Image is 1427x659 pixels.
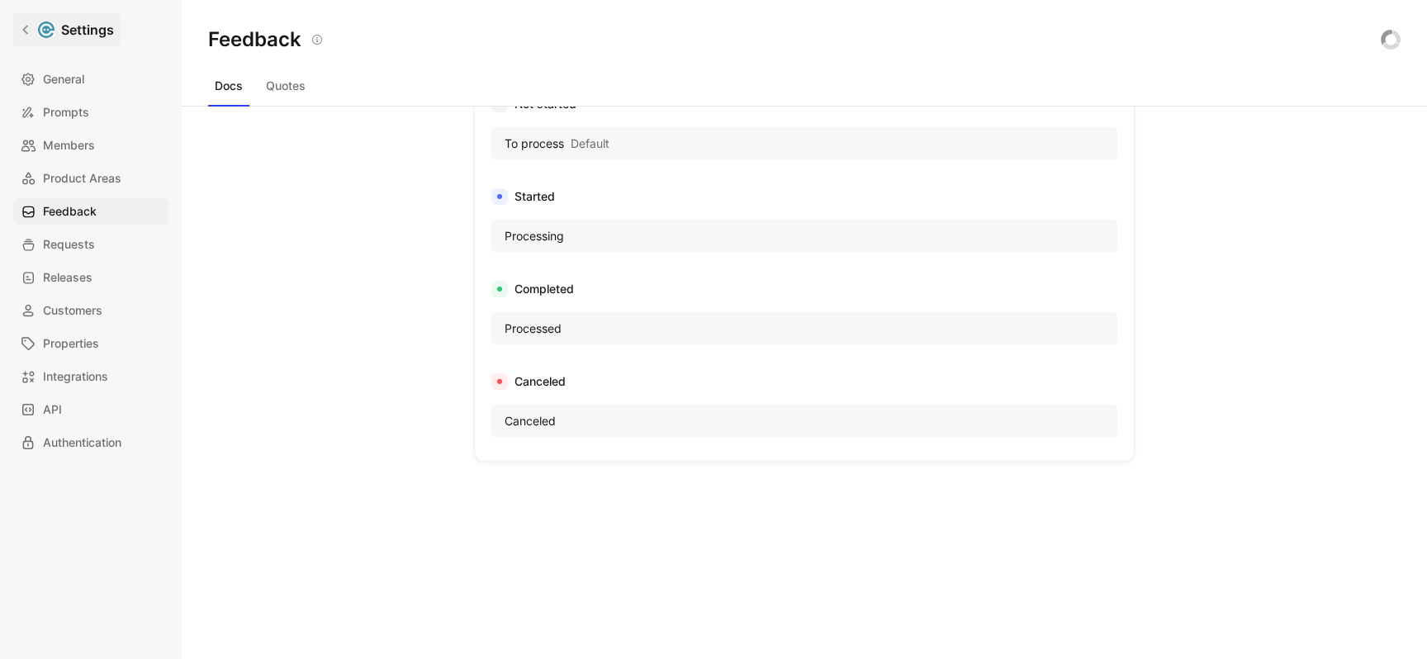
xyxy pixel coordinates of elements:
[13,429,168,456] a: Authentication
[43,102,89,122] span: Prompts
[571,134,609,154] span: Default
[43,168,121,188] span: Product Areas
[13,165,168,192] a: Product Areas
[505,411,556,431] span: Canceled
[13,297,168,324] a: Customers
[43,367,108,386] span: Integrations
[43,135,95,155] span: Members
[43,301,102,320] span: Customers
[43,268,92,287] span: Releases
[491,279,1117,299] div: Completed
[13,66,168,92] a: General
[505,319,562,339] span: Processed
[13,99,168,126] a: Prompts
[505,134,564,154] span: To process
[43,433,121,453] span: Authentication
[43,201,97,221] span: Feedback
[13,198,168,225] a: Feedback
[208,26,301,53] h2: Feedback
[505,226,564,246] span: Processing
[208,73,249,99] button: Docs
[13,231,168,258] a: Requests
[13,396,168,423] a: API
[13,330,168,357] a: Properties
[491,372,1117,391] div: Canceled
[13,132,168,159] a: Members
[43,400,62,420] span: API
[61,20,114,40] h1: Settings
[13,363,168,390] a: Integrations
[491,187,1117,206] div: Started
[43,334,99,353] span: Properties
[43,69,84,89] span: General
[259,73,312,99] button: Quotes
[13,13,121,46] a: Settings
[43,235,95,254] span: Requests
[13,264,168,291] a: Releases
